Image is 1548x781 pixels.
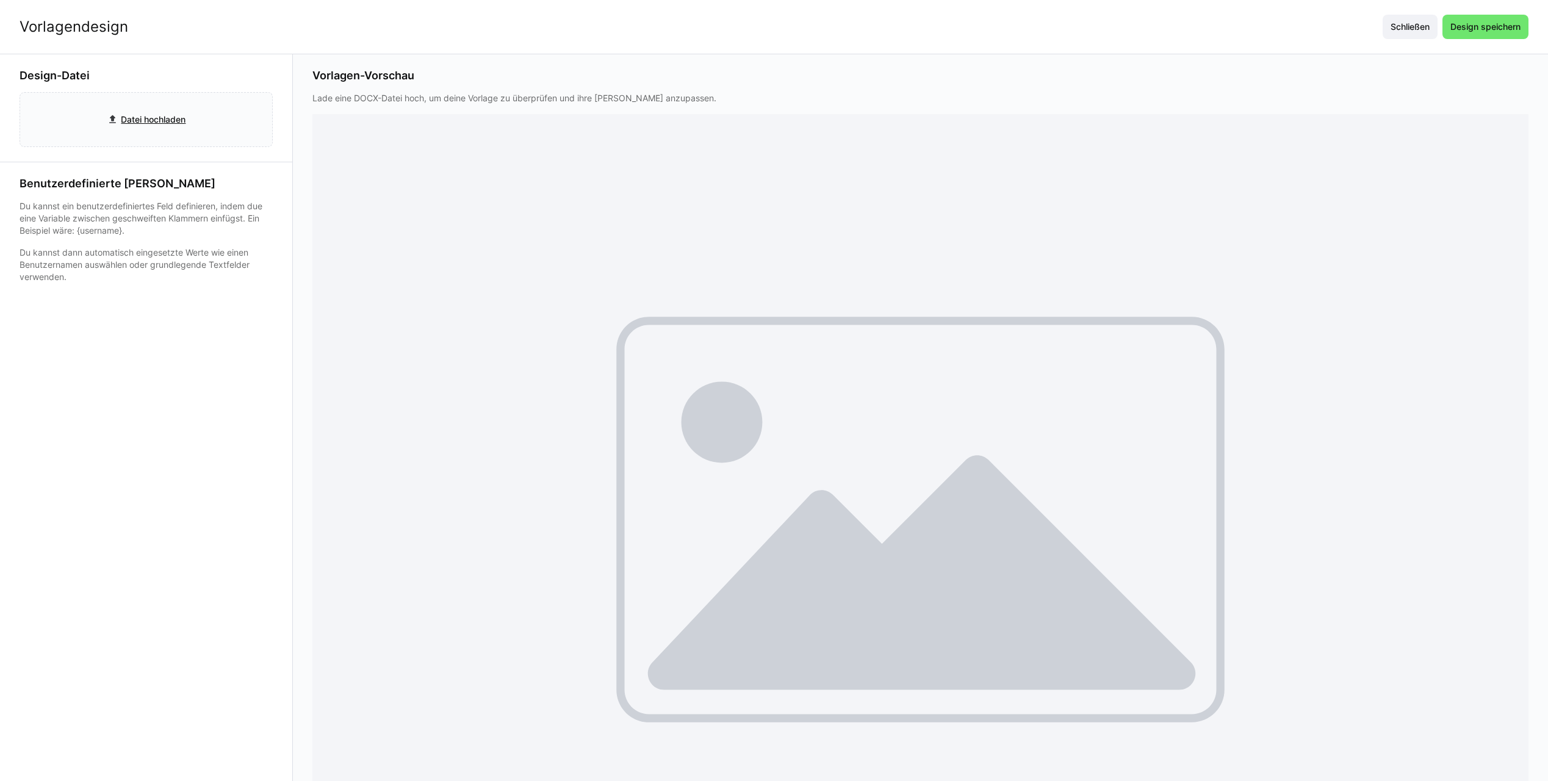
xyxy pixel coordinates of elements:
div: Vorlagendesign [20,18,128,36]
h3: Design-Datei [20,69,273,82]
button: Schließen [1383,15,1438,39]
span: Design speichern [1449,21,1522,33]
button: Design speichern [1442,15,1528,39]
span: Schließen [1389,21,1431,33]
p: Du kannst dann automatisch eingesetzte Werte wie einen Benutzernamen auswählen oder grundlegende ... [20,247,273,283]
p: Lade eine DOCX-Datei hoch, um deine Vorlage zu überprüfen und ihre [PERSON_NAME] anzupassen. [312,92,1528,104]
h3: Benutzerdefinierte [PERSON_NAME] [20,177,273,190]
p: Du kannst ein benutzerdefiniertes Feld definieren, indem due eine Variable zwischen geschweiften ... [20,200,273,237]
h3: Vorlagen-Vorschau [312,69,1528,82]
